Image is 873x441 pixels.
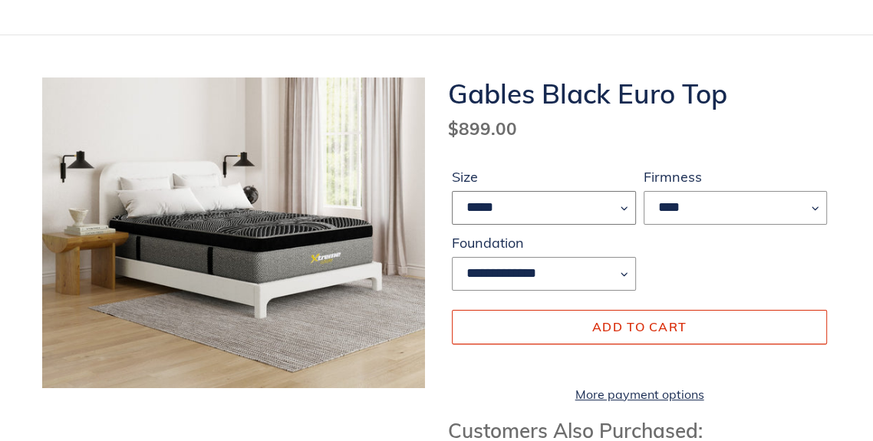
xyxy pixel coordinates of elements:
button: Add to cart [452,310,827,344]
label: Foundation [452,232,636,253]
a: More payment options [452,385,827,403]
label: Firmness [644,166,828,187]
label: Size [452,166,636,187]
span: Add to cart [592,319,687,334]
span: $899.00 [448,117,517,140]
h1: Gables Black Euro Top [448,77,831,110]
